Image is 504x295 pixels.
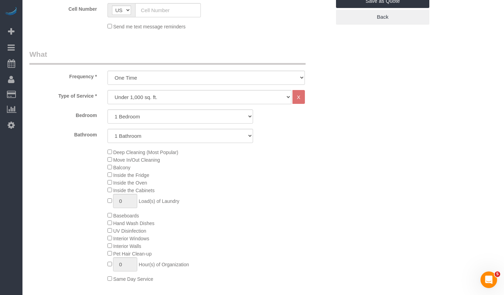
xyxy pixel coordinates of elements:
[24,71,102,80] label: Frequency *
[24,3,102,12] label: Cell Number
[113,221,154,226] span: Hand Wash Dishes
[113,188,155,193] span: Inside the Cabinets
[113,180,147,186] span: Inside the Oven
[113,236,149,241] span: Interior Windows
[24,90,102,99] label: Type of Service *
[113,243,141,249] span: Interior Walls
[336,10,429,24] a: Back
[113,150,178,155] span: Deep Cleaning (Most Popular)
[135,3,201,17] input: Cell Number
[113,251,151,257] span: Pet Hair Clean-up
[113,165,130,170] span: Balcony
[113,172,149,178] span: Inside the Fridge
[113,276,153,282] span: Same Day Service
[139,262,189,267] span: Hour(s) of Organization
[113,213,139,218] span: Baseboards
[29,49,306,65] legend: What
[480,271,497,288] iframe: Intercom live chat
[495,271,500,277] span: 5
[113,157,160,163] span: Move In/Out Cleaning
[139,198,179,204] span: Load(s) of Laundry
[24,129,102,138] label: Bathroom
[24,109,102,119] label: Bedroom
[113,24,185,29] span: Send me text message reminders
[113,228,146,234] span: UV Disinfection
[4,7,18,17] img: Automaid Logo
